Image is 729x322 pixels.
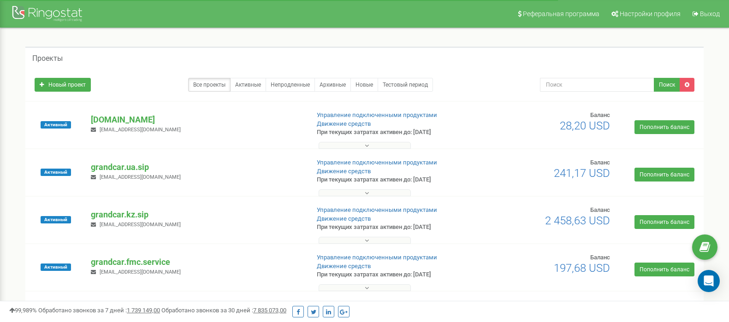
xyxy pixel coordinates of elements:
span: Баланс [590,159,610,166]
span: Настройки профиля [620,10,681,18]
a: Новые [350,78,378,92]
span: [EMAIL_ADDRESS][DOMAIN_NAME] [100,127,181,133]
span: 28,20 USD [560,119,610,132]
span: Обработано звонков за 7 дней : [38,307,160,314]
u: 7 835 073,00 [253,307,286,314]
a: Управление подключенными продуктами [317,111,437,118]
div: Open Intercom Messenger [698,270,720,292]
span: Баланс [590,111,610,118]
span: Активный [41,169,71,176]
p: grandcar.fmc.service [91,256,302,268]
span: [EMAIL_ADDRESS][DOMAIN_NAME] [100,174,181,180]
button: Поиск [654,78,680,92]
a: Пополнить баланс [634,120,694,134]
a: Движение средств [317,263,371,269]
u: 1 739 149,00 [127,307,160,314]
a: Управление подключенными продуктами [317,254,437,261]
p: grandcar.kz.sip [91,209,302,221]
a: Пополнить баланс [634,263,694,276]
p: При текущих затратах активен до: [DATE] [317,223,471,232]
span: Реферальная программа [523,10,599,18]
p: [DOMAIN_NAME] [91,114,302,126]
span: Активный [41,263,71,271]
a: Движение средств [317,215,371,222]
a: Архивные [314,78,351,92]
p: grandcar.ua.sip [91,161,302,173]
a: Новый проект [35,78,91,92]
span: Баланс [590,254,610,261]
p: При текущих затратах активен до: [DATE] [317,176,471,184]
span: Баланс [590,206,610,213]
span: Активный [41,121,71,129]
a: Активные [230,78,266,92]
span: 99,989% [9,307,37,314]
p: При текущих затратах активен до: [DATE] [317,270,471,279]
span: 197,68 USD [554,262,610,275]
h5: Проекты [32,54,63,63]
p: При текущих затратах активен до: [DATE] [317,128,471,137]
a: Пополнить баланс [634,168,694,181]
a: Тестовый период [378,78,433,92]
a: Управление подключенными продуктами [317,159,437,166]
a: Непродленные [266,78,315,92]
span: Выход [700,10,720,18]
span: [EMAIL_ADDRESS][DOMAIN_NAME] [100,222,181,228]
a: Все проекты [188,78,231,92]
a: Пополнить баланс [634,215,694,229]
a: Движение средств [317,168,371,175]
span: 2 458,63 USD [545,214,610,227]
input: Поиск [540,78,654,92]
span: [EMAIL_ADDRESS][DOMAIN_NAME] [100,269,181,275]
span: 241,17 USD [554,167,610,180]
span: Обработано звонков за 30 дней : [161,307,286,314]
a: Движение средств [317,120,371,127]
a: Управление подключенными продуктами [317,206,437,213]
span: Активный [41,216,71,223]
